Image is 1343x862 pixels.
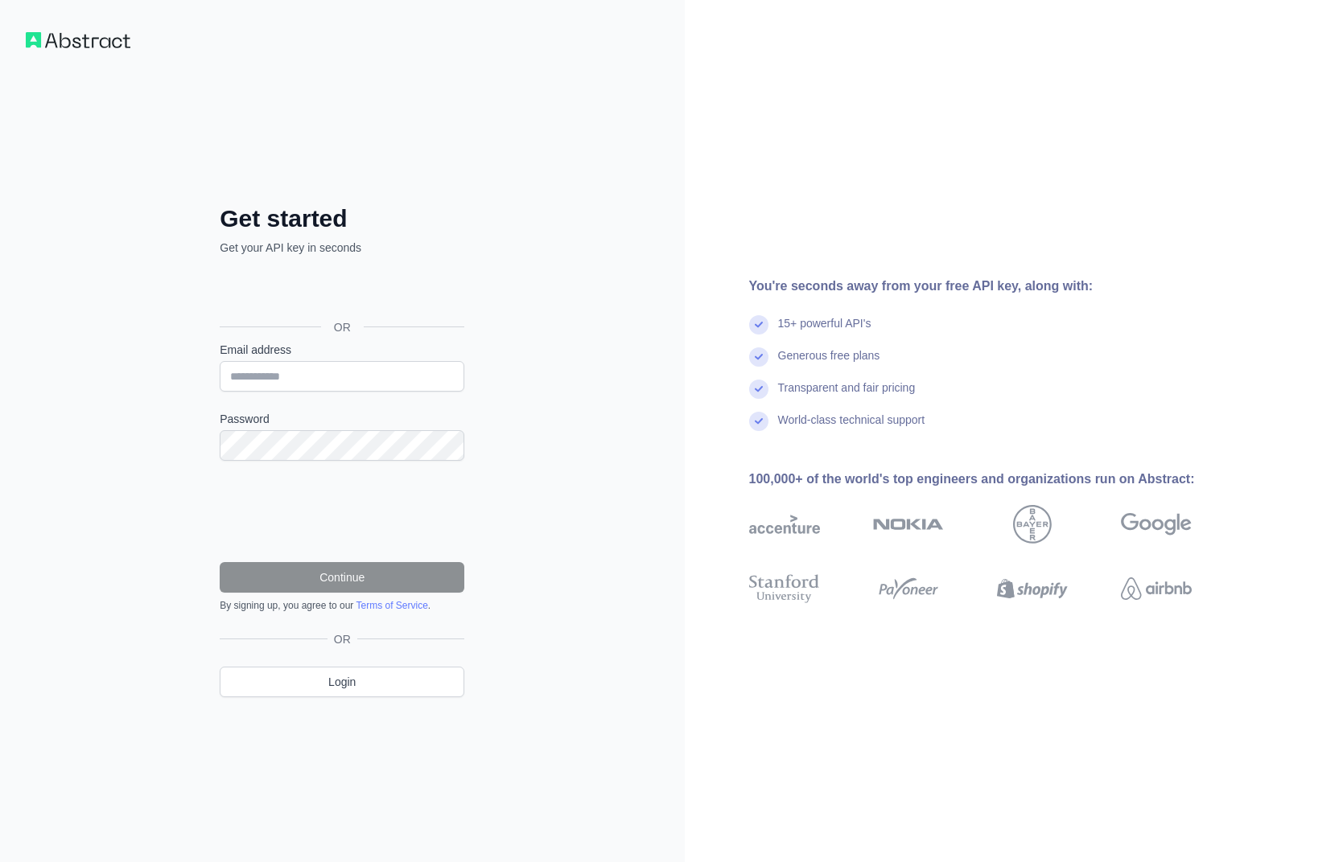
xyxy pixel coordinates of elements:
[220,480,464,543] iframe: reCAPTCHA
[220,562,464,593] button: Continue
[749,412,768,431] img: check mark
[220,599,464,612] div: By signing up, you agree to our .
[749,505,820,544] img: accenture
[26,32,130,48] img: Workflow
[356,600,427,611] a: Terms of Service
[778,315,871,347] div: 15+ powerful API's
[778,380,916,412] div: Transparent and fair pricing
[749,571,820,606] img: stanford university
[1121,505,1192,544] img: google
[1121,571,1192,606] img: airbnb
[220,342,464,358] label: Email address
[778,347,880,380] div: Generous free plans
[220,411,464,427] label: Password
[749,315,768,335] img: check mark
[997,571,1068,606] img: shopify
[749,277,1243,296] div: You're seconds away from your free API key, along with:
[220,240,464,256] p: Get your API key in seconds
[873,505,944,544] img: nokia
[212,273,469,309] iframe: Sign in with Google Button
[749,380,768,399] img: check mark
[220,204,464,233] h2: Get started
[321,319,364,335] span: OR
[873,571,944,606] img: payoneer
[1013,505,1052,544] img: bayer
[328,631,357,647] span: OR
[749,347,768,367] img: check mark
[220,667,464,697] a: Login
[778,412,925,444] div: World-class technical support
[749,470,1243,489] div: 100,000+ of the world's top engineers and organizations run on Abstract:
